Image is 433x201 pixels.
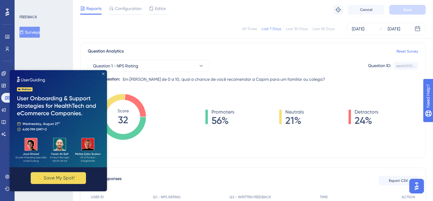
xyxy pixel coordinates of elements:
[402,195,415,199] span: ACTION
[88,60,209,72] button: Question 1 - NPS Rating
[285,116,304,125] span: 21%
[211,116,234,125] span: 56%
[388,25,400,32] div: [DATE]
[355,108,378,116] span: Detractors
[352,25,364,32] div: [DATE]
[118,108,129,113] tspan: Score
[86,5,101,12] span: Reports
[379,176,418,186] button: Export CSV
[355,116,378,125] span: 24%
[407,177,426,195] iframe: UserGuiding AI Assistant Launcher
[115,5,142,12] span: Configuration
[211,108,234,116] span: Promoters
[389,178,408,183] span: Export CSV
[14,2,38,9] span: Need Help?
[403,7,412,12] span: Save
[93,62,138,70] span: Question 1 - NPS Rating
[21,102,76,114] button: ✨ Save My Spot!✨
[118,114,128,126] tspan: 32
[389,5,426,15] button: Save
[19,27,40,38] button: Surveys
[242,26,257,31] div: All Times
[396,63,415,68] div: eeafa010...
[262,26,281,31] div: Last 7 Days
[313,26,335,31] div: Last 90 Days
[19,15,37,19] div: FEEDBACK
[397,49,418,54] a: Reset Survey
[368,62,391,70] div: Question ID:
[155,5,166,12] span: Editor
[153,195,180,199] span: Q1 - NPS RATING
[92,2,95,5] div: Close Preview
[348,5,384,15] button: Cancel
[320,195,328,199] span: TIME
[123,76,325,83] span: Em [PERSON_NAME] de 0 a 10, qual a chance de você recomendar a Capim para um familiar ou colega?
[88,48,124,55] span: Question Analytics
[229,195,271,199] span: Q2 - WRITTEN FEEDBACK
[285,108,304,116] span: Neutrals
[91,195,104,199] span: USER ID
[286,26,308,31] div: Last 30 Days
[360,7,373,12] span: Cancel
